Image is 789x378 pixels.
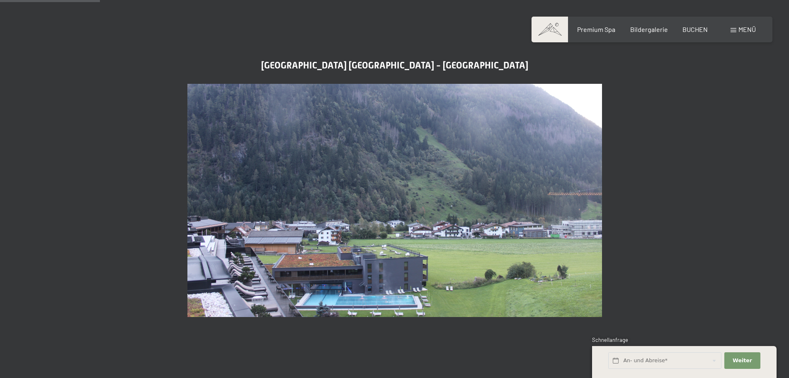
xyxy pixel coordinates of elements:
img: Luxury SPA Resort Schwarzenstein Luttach - Ahrntal [187,84,602,317]
span: Menü [738,25,756,33]
a: Bildergalerie [630,25,668,33]
span: [GEOGRAPHIC_DATA] [GEOGRAPHIC_DATA] - [GEOGRAPHIC_DATA] [261,60,528,71]
a: Premium Spa [577,25,615,33]
button: Weiter [724,352,760,369]
a: BUCHEN [682,25,708,33]
span: Weiter [733,357,752,364]
span: Schnellanfrage [592,337,628,343]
